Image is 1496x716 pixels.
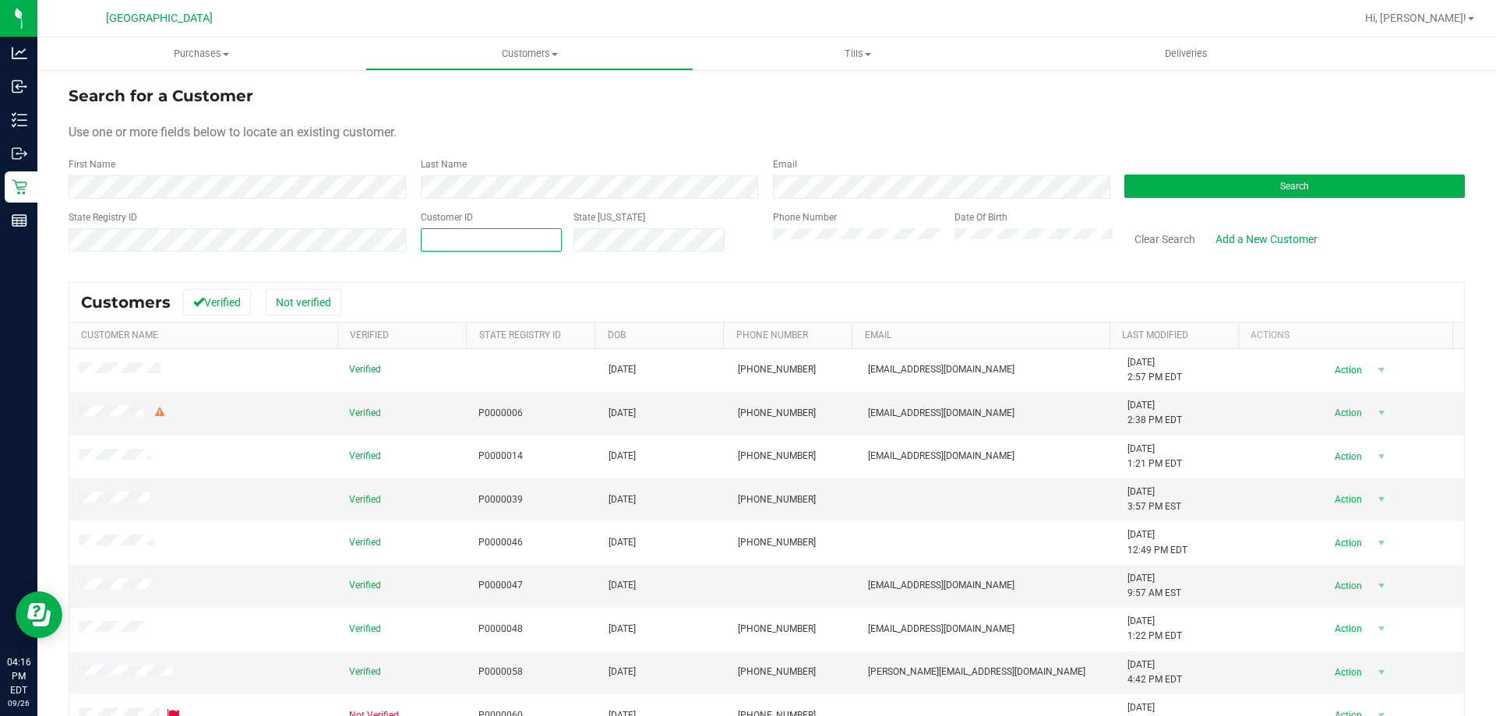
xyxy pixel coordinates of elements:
span: Customers [366,47,693,61]
span: [PHONE_NUMBER] [738,535,816,550]
div: Actions [1251,330,1447,340]
inline-svg: Analytics [12,45,27,61]
span: select [1371,575,1391,597]
span: Verified [349,535,381,550]
span: P0000047 [478,578,523,593]
label: State Registry ID [69,210,137,224]
span: [DATE] 1:21 PM EDT [1127,442,1182,471]
label: State [US_STATE] [573,210,645,224]
span: [DATE] 2:57 PM EDT [1127,355,1182,385]
span: [EMAIL_ADDRESS][DOMAIN_NAME] [868,362,1014,377]
span: Verified [349,406,381,421]
span: [DATE] 1:22 PM EDT [1127,614,1182,644]
span: [PHONE_NUMBER] [738,622,816,637]
button: Clear Search [1124,226,1205,252]
span: [DATE] 2:38 PM EDT [1127,398,1182,428]
a: DOB [608,330,626,340]
span: Action [1321,489,1371,510]
a: Add a New Customer [1205,226,1328,252]
span: Search for a Customer [69,86,253,105]
a: Phone Number [736,330,808,340]
span: P0000058 [478,665,523,679]
span: select [1371,402,1391,424]
span: [DATE] [609,665,636,679]
span: P0000039 [478,492,523,507]
span: [DATE] [609,449,636,464]
inline-svg: Inbound [12,79,27,94]
span: Tills [694,47,1021,61]
span: Action [1321,402,1371,424]
iframe: Resource center [16,591,62,638]
span: [PHONE_NUMBER] [738,492,816,507]
a: Tills [693,37,1021,70]
label: First Name [69,157,115,171]
inline-svg: Reports [12,213,27,228]
span: [DATE] [609,622,636,637]
span: [PHONE_NUMBER] [738,406,816,421]
button: Search [1124,175,1465,198]
a: Deliveries [1022,37,1350,70]
span: Search [1280,181,1309,192]
span: Action [1321,661,1371,683]
span: [PHONE_NUMBER] [738,449,816,464]
span: select [1371,489,1391,510]
span: [EMAIL_ADDRESS][DOMAIN_NAME] [868,449,1014,464]
label: Email [773,157,797,171]
span: Action [1321,618,1371,640]
label: Date Of Birth [954,210,1007,224]
span: [DATE] 4:42 PM EDT [1127,658,1182,687]
span: Verified [349,578,381,593]
span: Purchases [37,47,365,61]
span: select [1371,359,1391,381]
span: [DATE] [609,362,636,377]
button: Not verified [266,289,341,316]
span: [DATE] 3:57 PM EST [1127,485,1181,514]
span: [EMAIL_ADDRESS][DOMAIN_NAME] [868,622,1014,637]
span: Verified [349,362,381,377]
span: Hi, [PERSON_NAME]! [1365,12,1466,24]
button: Verified [183,289,251,316]
span: Verified [349,665,381,679]
span: [DATE] 9:57 AM EST [1127,571,1181,601]
span: select [1371,532,1391,554]
a: Email [865,330,891,340]
span: [DATE] 12:49 PM EDT [1127,527,1187,557]
span: select [1371,661,1391,683]
p: 04:16 PM EDT [7,655,30,697]
span: P0000048 [478,622,523,637]
div: Warning - Level 2 [153,405,167,420]
span: [DATE] [609,406,636,421]
span: [DATE] [609,535,636,550]
inline-svg: Retail [12,179,27,195]
span: [EMAIL_ADDRESS][DOMAIN_NAME] [868,406,1014,421]
span: [DATE] [609,578,636,593]
label: Last Name [421,157,467,171]
span: Customers [81,293,171,312]
label: Customer ID [421,210,473,224]
span: P0000014 [478,449,523,464]
inline-svg: Inventory [12,112,27,128]
a: Purchases [37,37,365,70]
a: State Registry Id [479,330,561,340]
p: 09/26 [7,697,30,709]
a: Customer Name [81,330,158,340]
span: [PHONE_NUMBER] [738,362,816,377]
span: Action [1321,532,1371,554]
a: Customers [365,37,693,70]
span: [GEOGRAPHIC_DATA] [106,12,213,25]
span: Verified [349,449,381,464]
span: Action [1321,446,1371,467]
span: P0000006 [478,406,523,421]
span: Deliveries [1144,47,1229,61]
label: Phone Number [773,210,837,224]
span: P0000046 [478,535,523,550]
span: [PERSON_NAME][EMAIL_ADDRESS][DOMAIN_NAME] [868,665,1085,679]
span: [PHONE_NUMBER] [738,665,816,679]
span: Action [1321,359,1371,381]
a: Verified [350,330,389,340]
span: Use one or more fields below to locate an existing customer. [69,125,397,139]
span: select [1371,446,1391,467]
span: [DATE] [609,492,636,507]
span: [EMAIL_ADDRESS][DOMAIN_NAME] [868,578,1014,593]
span: Verified [349,622,381,637]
